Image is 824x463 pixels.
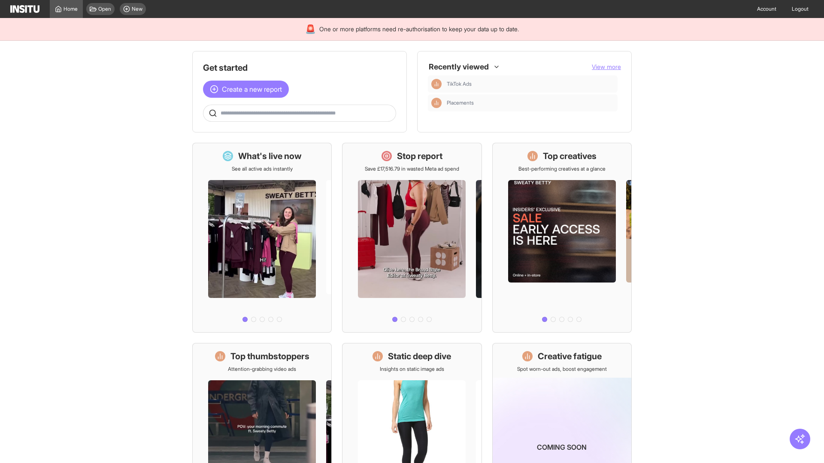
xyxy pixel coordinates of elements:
img: Logo [10,5,39,13]
div: Insights [431,98,442,108]
h1: Stop report [397,150,442,162]
h1: What's live now [238,150,302,162]
div: Insights [431,79,442,89]
a: Stop reportSave £17,516.79 in wasted Meta ad spend [342,143,482,333]
span: One or more platforms need re-authorisation to keep your data up to date. [319,25,519,33]
button: View more [592,63,621,71]
span: New [132,6,142,12]
h1: Top creatives [543,150,597,162]
p: Attention-grabbing video ads [228,366,296,373]
span: TikTok Ads [447,81,472,87]
h1: Get started [203,62,396,74]
span: View more [592,63,621,70]
span: Placements [447,99,614,106]
p: Save £17,516.79 in wasted Meta ad spend [365,165,459,172]
h1: Top thumbstoppers [230,350,309,362]
p: Insights on static image ads [380,366,444,373]
h1: Static deep dive [388,350,451,362]
span: Home [64,6,78,12]
span: Create a new report [222,84,282,94]
a: Top creativesBest-performing creatives at a glance [492,143,632,333]
span: TikTok Ads [447,81,614,87]
a: What's live nowSee all active ads instantly [192,143,332,333]
span: Placements [447,99,474,106]
div: 🚨 [305,23,316,35]
p: Best-performing creatives at a glance [518,165,606,172]
button: Create a new report [203,81,289,98]
span: Open [98,6,111,12]
p: See all active ads instantly [232,165,293,172]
